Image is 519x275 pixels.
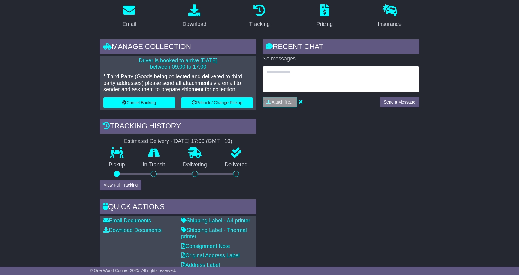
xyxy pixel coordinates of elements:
p: In Transit [134,162,174,168]
a: Original Address Label [181,252,240,258]
p: Pickup [100,162,134,168]
div: Pricing [316,20,333,28]
a: Shipping Label - A4 printer [181,218,250,224]
a: Email Documents [103,218,151,224]
div: Estimated Delivery - [100,138,256,145]
div: Tracking [249,20,270,28]
span: © One World Courier 2025. All rights reserved. [90,268,176,273]
p: Delivered [216,162,257,168]
div: Email [123,20,136,28]
button: Cancel Booking [103,97,175,108]
a: Email [119,2,140,30]
div: Insurance [378,20,402,28]
p: Delivering [174,162,216,168]
p: No messages [263,56,419,62]
div: Quick Actions [100,199,256,216]
div: Tracking history [100,119,256,135]
p: Driver is booked to arrive [DATE] between 09:00 to 17:00 [103,57,253,70]
a: Shipping Label - Thermal printer [181,227,247,240]
a: Insurance [374,2,405,30]
button: View Full Tracking [100,180,141,190]
div: RECENT CHAT [263,39,419,56]
p: * Third Party (Goods being collected and delivered to third party addresses) please send all atta... [103,73,253,93]
div: Download [182,20,206,28]
a: Download Documents [103,227,162,233]
a: Address Label [181,262,220,268]
a: Tracking [245,2,274,30]
div: Manage collection [100,39,256,56]
a: Consignment Note [181,243,230,249]
a: Download [178,2,210,30]
button: Rebook / Change Pickup [181,97,253,108]
div: [DATE] 17:00 (GMT +10) [172,138,232,145]
a: Pricing [312,2,337,30]
button: Send a Message [380,97,419,107]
